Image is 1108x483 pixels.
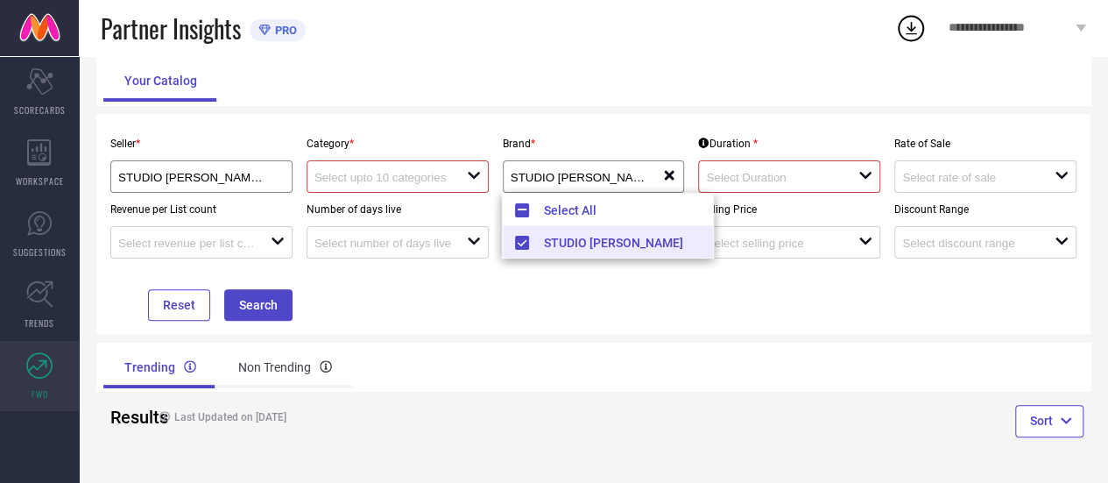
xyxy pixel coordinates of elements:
span: Partner Insights [101,11,241,46]
div: Your Catalog [103,60,218,102]
p: Category [307,138,489,150]
p: Discount Range [894,203,1076,216]
h2: Results [110,407,137,428]
div: Open download list [895,12,927,44]
p: Selling Price [698,203,880,216]
span: TRENDS [25,316,54,330]
input: Select Duration [706,171,843,184]
input: Select brands [511,171,647,184]
p: Number of days live [307,203,489,216]
input: Select selling price [706,237,843,250]
div: Duration [698,138,757,150]
input: Select revenue per list count [118,237,255,250]
div: Trending [103,346,217,388]
button: Reset [148,289,210,321]
span: FWD [32,387,48,401]
span: SCORECARDS [14,103,66,117]
input: Select number of days live [314,237,451,250]
div: STUDIO ANVIKSHA ( 35095 ) [118,168,285,185]
span: WORKSPACE [16,174,64,188]
input: Select discount range [902,237,1039,250]
h4: Last Updated on [DATE] [151,411,540,423]
span: PRO [271,24,297,37]
p: Revenue per List count [110,203,293,216]
p: Brand [503,138,685,150]
input: Select seller [118,171,268,184]
li: Select All [503,194,713,226]
p: Rate of Sale [894,138,1076,150]
p: Seller [110,138,293,150]
span: SUGGESTIONS [13,245,67,259]
li: STUDIO [PERSON_NAME] [503,226,713,258]
div: Non Trending [217,346,353,388]
input: Select upto 10 categories [314,171,451,184]
input: Select rate of sale [902,171,1039,184]
div: STUDIO ANVIKSHA [511,168,663,185]
button: Sort [1015,405,1083,437]
button: Search [224,289,293,321]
